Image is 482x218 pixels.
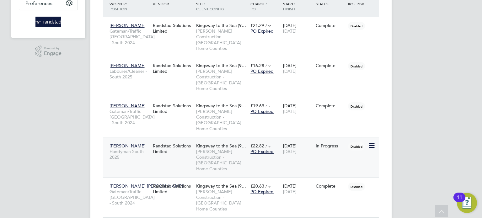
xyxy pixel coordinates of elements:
div: [DATE] [281,180,314,198]
span: / Client Config [196,1,224,11]
span: [DATE] [283,189,297,194]
a: [PERSON_NAME]Gateman/Traffic [GEOGRAPHIC_DATA] - South 2024Randstad Solutions LimitedKingsway to ... [108,19,379,24]
span: PO Expired [250,109,274,114]
a: [PERSON_NAME]Handyman South 2025Randstad Solutions LimitedKingsway to the Sea (9…[PERSON_NAME] Co... [108,140,379,145]
span: Engage [44,51,62,56]
span: [PERSON_NAME] Construction - [GEOGRAPHIC_DATA] Home Counties [196,109,247,131]
span: / Finish [283,1,295,11]
span: Disabled [348,102,365,110]
span: Kingsway to the Sea (9… [196,63,246,68]
span: Kingsway to the Sea (9… [196,143,246,149]
span: £21.29 [250,23,264,28]
span: £19.69 [250,103,264,109]
span: [PERSON_NAME] [PERSON_NAME] [110,183,183,189]
span: Disabled [348,22,365,30]
span: Kingsway to the Sea (9… [196,103,246,109]
span: £20.63 [250,183,264,189]
a: [PERSON_NAME]Labourer/Cleaner - South 2025Randstad Solutions LimitedKingsway to the Sea (9…[PERSO... [108,59,379,65]
button: Open Resource Center, 11 new notifications [457,193,477,213]
span: [PERSON_NAME] Construction - [GEOGRAPHIC_DATA] Home Counties [196,149,247,172]
span: [DATE] [283,149,297,154]
span: / hr [265,184,271,189]
span: [DATE] [283,68,297,74]
span: [PERSON_NAME] Construction - [GEOGRAPHIC_DATA] Home Counties [196,28,247,51]
span: / hr [265,23,271,28]
span: Kingsway to the Sea (9… [196,183,246,189]
span: / PO [250,1,267,11]
span: Powered by [44,45,62,51]
span: [PERSON_NAME] Construction - [GEOGRAPHIC_DATA] Home Counties [196,68,247,91]
span: Labourer/Cleaner - South 2025 [110,68,150,80]
span: £22.82 [250,143,264,149]
a: [PERSON_NAME]Gateman/Traffic [GEOGRAPHIC_DATA] - South 2024Randstad Solutions LimitedKingsway to ... [108,99,379,105]
div: [DATE] [281,100,314,117]
div: Randstad Solutions Limited [151,60,195,77]
span: PO Expired [250,28,274,34]
span: PO Expired [250,149,274,154]
div: Randstad Solutions Limited [151,140,195,157]
span: Gateman/Traffic [GEOGRAPHIC_DATA] - South 2024 [110,109,150,126]
span: PO Expired [250,68,274,74]
span: [PERSON_NAME] [110,63,146,68]
div: [DATE] [281,60,314,77]
span: Disabled [348,183,365,191]
span: Preferences [25,0,52,6]
span: [PERSON_NAME] [110,23,146,28]
span: / hr [265,63,271,68]
div: Complete [316,103,345,109]
div: Randstad Solutions Limited [151,180,195,198]
div: Complete [316,23,345,28]
span: £16.28 [250,63,264,68]
div: 11 [457,197,462,205]
span: PO Expired [250,189,274,194]
span: Disabled [348,142,365,151]
div: Complete [316,63,345,68]
div: Randstad Solutions Limited [151,19,195,37]
div: [DATE] [281,19,314,37]
span: / hr [265,104,271,108]
div: [DATE] [281,140,314,157]
span: / hr [265,144,271,148]
span: [DATE] [283,28,297,34]
span: [PERSON_NAME] [110,103,146,109]
span: Disabled [348,62,365,70]
span: Gateman/Traffic [GEOGRAPHIC_DATA] - South 2024 [110,28,150,45]
div: Randstad Solutions Limited [151,100,195,117]
a: [PERSON_NAME] [PERSON_NAME]Gateman/Traffic [GEOGRAPHIC_DATA] - South 2024Randstad Solutions Limit... [108,180,379,185]
a: Go to home page [19,17,78,27]
span: Gateman/Traffic [GEOGRAPHIC_DATA] - South 2024 [110,189,150,206]
a: Powered byEngage [35,45,62,57]
img: randstad-logo-retina.png [35,17,62,27]
span: / Position [110,1,127,11]
div: In Progress [316,143,345,149]
span: [DATE] [283,109,297,114]
span: Handyman South 2025 [110,149,150,160]
div: Complete [316,183,345,189]
span: [PERSON_NAME] [110,143,146,149]
span: Kingsway to the Sea (9… [196,23,246,28]
span: [PERSON_NAME] Construction - [GEOGRAPHIC_DATA] Home Counties [196,189,247,212]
